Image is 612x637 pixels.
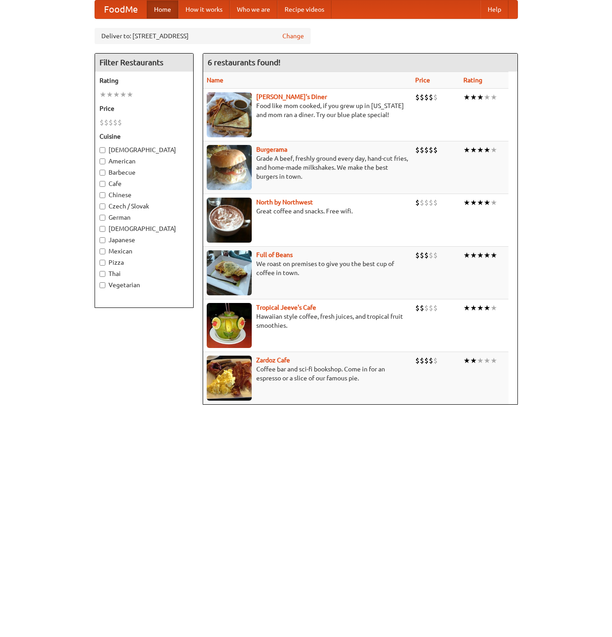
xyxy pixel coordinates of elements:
[100,224,189,233] label: [DEMOGRAPHIC_DATA]
[100,215,105,221] input: German
[433,303,438,313] li: $
[100,271,105,277] input: Thai
[424,145,429,155] li: $
[470,303,477,313] li: ★
[415,356,420,366] li: $
[207,92,252,137] img: sallys.jpg
[120,90,127,99] li: ★
[230,0,277,18] a: Who we are
[420,198,424,208] li: $
[207,250,252,295] img: beans.jpg
[100,158,105,164] input: American
[207,312,408,330] p: Hawaiian style coffee, fresh juices, and tropical fruit smoothies.
[100,132,189,141] h5: Cuisine
[256,304,316,311] b: Tropical Jeeve's Cafe
[484,250,490,260] li: ★
[484,356,490,366] li: ★
[100,76,189,85] h5: Rating
[207,365,408,383] p: Coffee bar and sci-fi bookshop. Come in for an espresso or a slice of our famous pie.
[207,145,252,190] img: burgerama.jpg
[463,356,470,366] li: ★
[100,237,105,243] input: Japanese
[113,90,120,99] li: ★
[420,92,424,102] li: $
[433,92,438,102] li: $
[477,356,484,366] li: ★
[484,198,490,208] li: ★
[100,280,189,289] label: Vegetarian
[100,90,106,99] li: ★
[415,303,420,313] li: $
[420,145,424,155] li: $
[207,198,252,243] img: north.jpg
[484,303,490,313] li: ★
[477,92,484,102] li: ★
[463,303,470,313] li: ★
[424,250,429,260] li: $
[207,259,408,277] p: We roast on premises to give you the best cup of coffee in town.
[100,248,105,254] input: Mexican
[415,77,430,84] a: Price
[118,117,122,127] li: $
[100,247,189,256] label: Mexican
[477,198,484,208] li: ★
[415,250,420,260] li: $
[100,203,105,209] input: Czech / Slovak
[100,258,189,267] label: Pizza
[463,77,482,84] a: Rating
[429,145,433,155] li: $
[95,0,147,18] a: FoodMe
[424,198,429,208] li: $
[433,198,438,208] li: $
[420,356,424,366] li: $
[147,0,178,18] a: Home
[490,145,497,155] li: ★
[104,117,109,127] li: $
[463,145,470,155] li: ★
[208,58,281,67] ng-pluralize: 6 restaurants found!
[470,198,477,208] li: ★
[420,303,424,313] li: $
[429,198,433,208] li: $
[477,250,484,260] li: ★
[433,250,438,260] li: $
[429,250,433,260] li: $
[277,0,331,18] a: Recipe videos
[256,199,313,206] a: North by Northwest
[100,235,189,244] label: Japanese
[470,356,477,366] li: ★
[207,77,223,84] a: Name
[424,356,429,366] li: $
[256,251,293,258] b: Full of Beans
[463,198,470,208] li: ★
[463,92,470,102] li: ★
[100,260,105,266] input: Pizza
[95,28,311,44] div: Deliver to: [STREET_ADDRESS]
[429,303,433,313] li: $
[95,54,193,72] h4: Filter Restaurants
[424,92,429,102] li: $
[256,146,287,153] a: Burgerama
[477,303,484,313] li: ★
[490,356,497,366] li: ★
[207,207,408,216] p: Great coffee and snacks. Free wifi.
[256,357,290,364] a: Zardoz Cafe
[490,92,497,102] li: ★
[429,92,433,102] li: $
[490,303,497,313] li: ★
[100,190,189,199] label: Chinese
[100,282,105,288] input: Vegetarian
[484,145,490,155] li: ★
[109,117,113,127] li: $
[100,104,189,113] h5: Price
[207,356,252,401] img: zardoz.jpg
[484,92,490,102] li: ★
[470,92,477,102] li: ★
[415,145,420,155] li: $
[433,356,438,366] li: $
[100,168,189,177] label: Barbecue
[490,250,497,260] li: ★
